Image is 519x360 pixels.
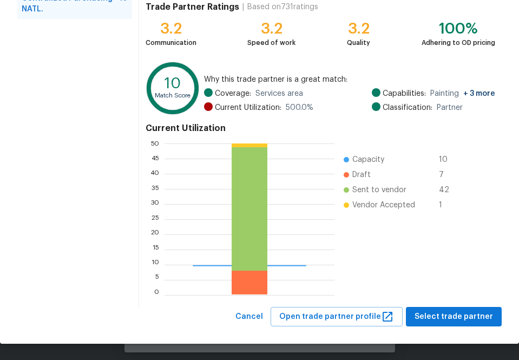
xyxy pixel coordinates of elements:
[422,23,495,34] div: 100%
[352,185,406,195] span: Sent to vendor
[150,140,159,147] text: 50
[146,23,196,34] div: 3.2
[406,307,502,327] button: Select trade partner
[235,310,263,324] span: Cancel
[247,37,295,48] div: Speed of work
[347,37,370,48] div: Quality
[146,123,495,134] h4: Current Utilization
[155,93,190,99] text: Match Score
[215,88,251,99] span: Coverage:
[347,23,370,34] div: 3.2
[146,37,196,48] div: Communication
[271,307,403,327] button: Open trade partner profile
[153,246,159,253] text: 15
[255,88,303,99] span: Services area
[155,277,159,283] text: 5
[150,171,159,177] text: 40
[152,261,159,268] text: 10
[152,186,159,192] text: 35
[422,37,495,48] div: Adhering to OD pricing
[430,88,495,99] span: Painting
[150,201,159,207] text: 30
[286,102,313,113] span: 500.0 %
[247,23,295,34] div: 3.2
[439,169,456,180] span: 7
[463,90,495,97] span: + 3 more
[239,2,247,12] div: |
[437,102,463,113] span: Partner
[439,154,456,165] span: 10
[383,102,432,113] span: Classification:
[439,185,456,195] span: 42
[247,2,318,12] div: Based on 731 ratings
[154,292,159,298] text: 0
[165,76,181,91] text: 10
[215,102,281,113] span: Current Utilization:
[352,154,384,165] span: Capacity
[150,231,159,238] text: 20
[231,307,267,327] button: Cancel
[439,200,456,211] span: 1
[352,169,371,180] span: Draft
[383,88,426,99] span: Capabilities:
[146,2,239,12] h4: Trade Partner Ratings
[151,155,159,162] text: 45
[204,74,495,85] span: Why this trade partner is a great match:
[415,310,493,324] span: Select trade partner
[152,216,159,222] text: 25
[279,310,394,324] span: Open trade partner profile
[352,200,415,211] span: Vendor Accepted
